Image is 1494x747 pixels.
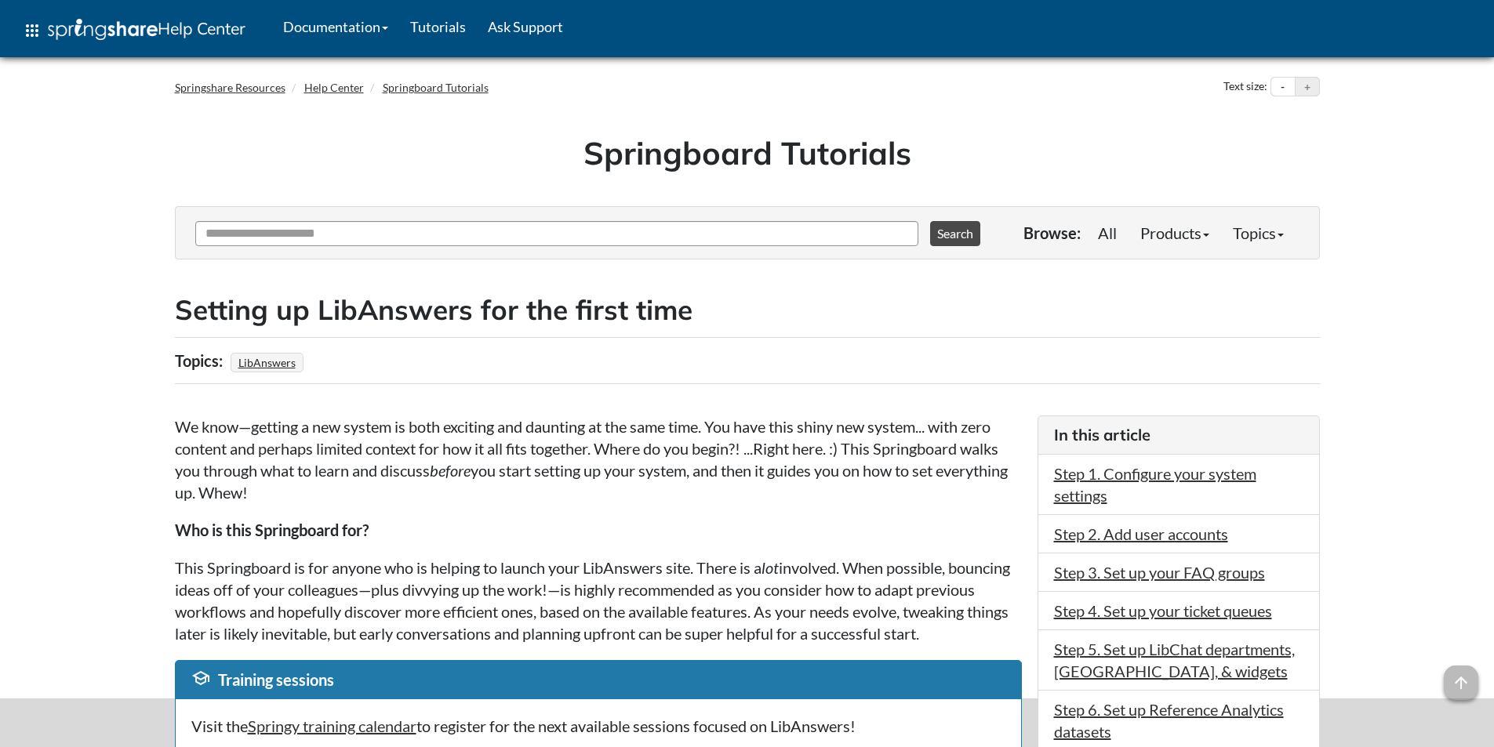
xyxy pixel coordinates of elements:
[187,131,1308,175] h1: Springboard Tutorials
[175,557,1022,644] p: This Springboard is for anyone who is helping to launch your LibAnswers site. There is a involved...
[1296,78,1319,96] button: Increase text size
[48,19,158,40] img: Springshare
[191,715,1005,737] p: Visit the to register for the next available sessions focused on LibAnswers!
[191,669,210,687] span: school
[175,415,1022,503] p: We know—getting a new system is both exciting and daunting at the same time. You have this shiny ...
[399,7,477,46] a: Tutorials
[1023,222,1081,244] p: Browse:
[175,291,1320,329] h2: Setting up LibAnswers for the first time
[930,221,980,246] button: Search
[1220,77,1270,97] div: Text size:
[477,7,574,46] a: Ask Support
[304,81,364,94] a: Help Center
[1054,563,1265,582] a: Step 3. Set up your FAQ groups
[1054,464,1256,505] a: Step 1. Configure your system settings
[272,7,399,46] a: Documentation
[1054,424,1303,446] h3: In this article
[175,520,369,539] strong: Who is this Springboard for?
[1271,78,1295,96] button: Decrease text size
[158,18,245,38] span: Help Center
[218,670,334,689] span: Training sessions
[762,558,779,577] em: lot
[23,21,42,40] span: apps
[1444,667,1478,686] a: arrow_upward
[383,81,489,94] a: Springboard Tutorials
[248,716,416,735] a: Springy training calendar
[1129,217,1221,248] a: Products
[236,351,298,374] a: LibAnswers
[1054,640,1295,680] a: Step 5. Set up LibChat departments, [GEOGRAPHIC_DATA], & widgets
[1054,601,1272,620] a: Step 4. Set up your ticket queues
[1444,665,1478,700] span: arrow_upward
[1054,700,1284,741] a: Step 6. Set up Reference Analytics datasets
[430,461,471,480] em: before
[159,710,1336,735] div: This site uses cookies as well as records your IP address for usage statistics.
[12,7,256,54] a: apps Help Center
[1086,217,1129,248] a: All
[1054,524,1228,543] a: Step 2. Add user accounts
[175,346,227,375] div: Topics:
[1221,217,1296,248] a: Topics
[175,81,285,94] a: Springshare Resources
